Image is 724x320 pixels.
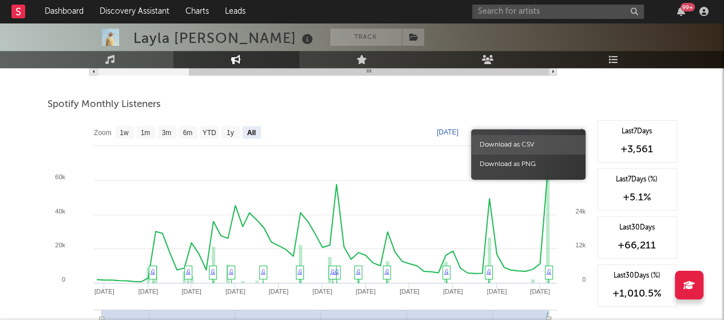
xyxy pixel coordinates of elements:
[399,288,420,295] text: [DATE]
[677,7,685,16] button: 99+
[385,267,389,274] a: ♫
[437,128,458,136] text: [DATE]
[140,129,150,137] text: 1m
[356,267,361,274] a: ♫
[486,267,491,274] a: ♫
[471,135,585,155] span: Download as CSV
[312,288,332,295] text: [DATE]
[603,287,671,301] div: +1,010.5 %
[186,267,191,274] a: ♫
[181,288,201,295] text: [DATE]
[603,143,671,156] div: +3,561
[261,267,266,274] a: ♫
[268,288,288,295] text: [DATE]
[61,276,65,283] text: 0
[486,288,507,295] text: [DATE]
[225,288,245,295] text: [DATE]
[55,208,65,215] text: 40k
[530,288,550,295] text: [DATE]
[247,129,255,137] text: All
[603,127,671,137] div: Last 7 Days
[508,128,530,136] text: [DATE]
[48,98,161,112] span: Spotify Monthly Listeners
[603,175,671,185] div: Last 7 Days (%)
[444,267,449,274] a: ♫
[575,242,585,248] text: 12k
[681,3,695,11] div: 99 +
[603,239,671,252] div: +66,211
[472,5,644,19] input: Search for artists
[183,129,192,137] text: 6m
[334,267,339,274] a: ♫
[55,173,65,180] text: 60k
[471,155,585,174] span: Download as PNG
[603,223,671,233] div: Last 30 Days
[94,288,114,295] text: [DATE]
[575,208,585,215] text: 24k
[355,288,375,295] text: [DATE]
[603,271,671,281] div: Last 30 Days (%)
[603,191,671,204] div: +5.1 %
[202,129,216,137] text: YTD
[138,288,158,295] text: [DATE]
[547,267,551,274] a: ♫
[298,267,302,274] a: ♫
[330,29,402,46] button: Track
[55,242,65,248] text: 20k
[133,29,316,48] div: Layla [PERSON_NAME]
[442,288,462,295] text: [DATE]
[161,129,171,137] text: 3m
[211,267,215,274] a: ♫
[151,267,155,274] a: ♫
[120,129,129,137] text: 1w
[581,276,585,283] text: 0
[229,267,234,274] a: ♫
[94,129,112,137] text: Zoom
[330,267,335,274] a: ♫
[489,128,496,136] text: →
[226,129,234,137] text: 1y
